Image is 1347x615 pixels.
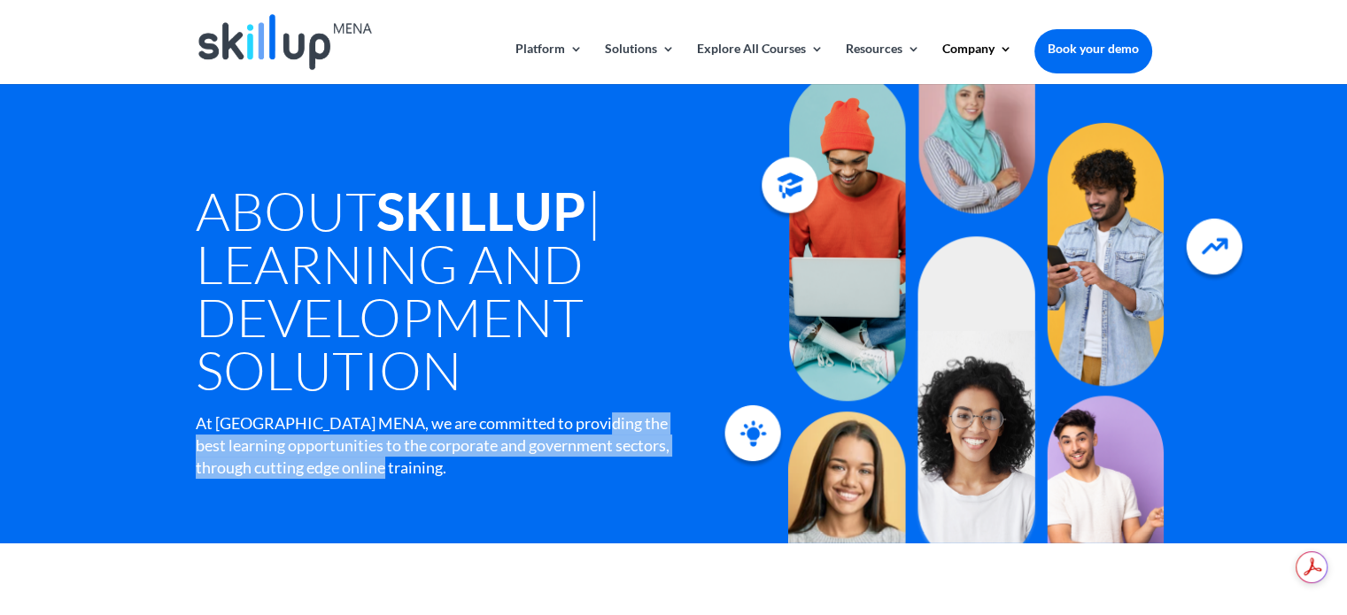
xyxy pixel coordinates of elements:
h1: About | Learning and Development Solution [196,184,748,405]
img: Skillup Mena [198,14,372,70]
a: Company [942,42,1012,84]
a: Solutions [605,42,675,84]
a: Platform [515,42,583,84]
a: Explore All Courses [697,42,824,84]
div: At [GEOGRAPHIC_DATA] MENA, we are committed to providing the best learning opportunities to the c... [196,412,671,480]
iframe: Chat Widget [1052,424,1347,615]
strong: SkillUp [376,179,586,242]
a: Book your demo [1034,29,1152,68]
a: Resources [846,42,920,84]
